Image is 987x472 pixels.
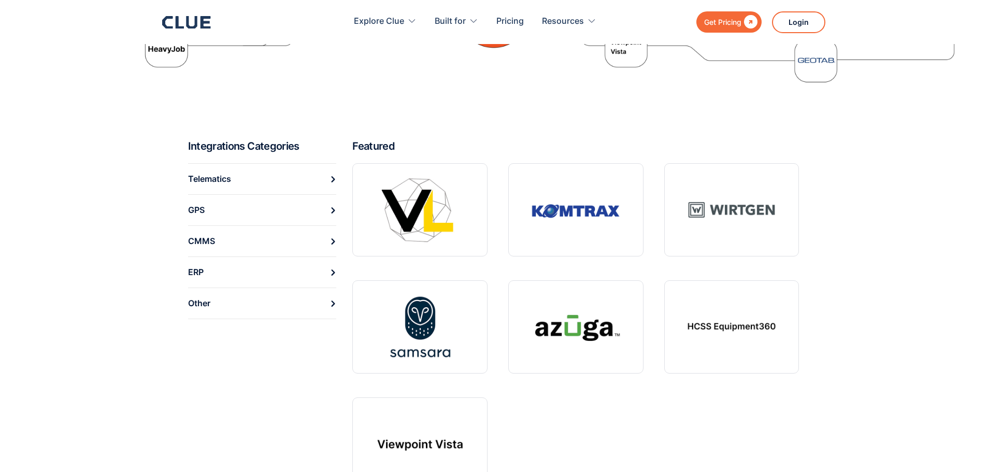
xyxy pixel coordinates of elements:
a: ERP [188,256,337,288]
div: GPS [188,202,205,218]
div: Other [188,295,210,311]
div: Resources [542,5,584,38]
div:  [741,16,757,28]
div: ERP [188,264,204,280]
a: CMMS [188,225,337,256]
div: CMMS [188,233,215,249]
a: Other [188,288,337,319]
a: Pricing [496,5,524,38]
a: GPS [188,194,337,225]
div: Get Pricing [704,16,741,28]
div: Explore Clue [354,5,417,38]
a: Get Pricing [696,11,762,33]
div: Telematics [188,171,231,187]
div: Explore Clue [354,5,404,38]
div: Built for [435,5,466,38]
div: Resources [542,5,596,38]
h2: Featured [352,139,799,153]
div: Built for [435,5,478,38]
a: Telematics [188,163,337,194]
h2: Integrations Categories [188,139,345,153]
a: Login [772,11,825,33]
